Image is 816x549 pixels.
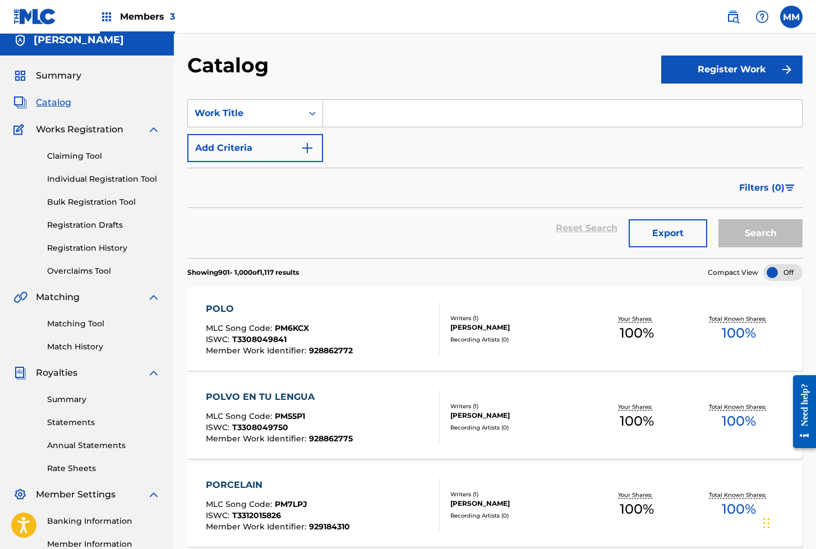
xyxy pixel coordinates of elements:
div: Writers ( 1 ) [450,314,586,322]
span: MLC Song Code : [206,499,275,509]
p: Your Shares: [618,315,655,323]
span: ISWC : [206,422,232,432]
img: help [755,10,769,24]
span: T3308049841 [232,334,287,344]
span: 100 % [620,323,654,343]
img: Top Rightsholders [100,10,113,24]
img: filter [785,184,795,191]
span: Member Work Identifier : [206,433,309,444]
a: POLVO EN TU LENGUAMLC Song Code:PM55P1ISWC:T3308049750Member Work Identifier:928862775Writers (1)... [187,375,803,459]
span: Works Registration [36,123,123,136]
div: POLO [206,302,353,316]
a: Summary [47,394,160,405]
img: Matching [13,290,27,304]
img: expand [147,366,160,380]
iframe: Chat Widget [760,495,816,549]
img: search [726,10,740,24]
p: Your Shares: [618,403,655,411]
p: Your Shares: [618,491,655,499]
p: Total Known Shares: [709,315,769,323]
span: 928862775 [309,433,353,444]
span: Filters ( 0 ) [739,181,785,195]
span: ISWC : [206,510,232,520]
div: [PERSON_NAME] [450,410,586,421]
img: expand [147,290,160,304]
span: 100 % [722,499,756,519]
a: Rate Sheets [47,463,160,474]
a: Bulk Registration Tool [47,196,160,208]
div: [PERSON_NAME] [450,322,586,333]
img: Royalties [13,366,27,380]
div: Work Title [195,107,296,120]
a: Individual Registration Tool [47,173,160,185]
a: Match History [47,341,160,353]
img: expand [147,123,160,136]
div: Recording Artists ( 0 ) [450,511,586,520]
img: f7272a7cc735f4ea7f67.svg [780,63,794,76]
img: 9d2ae6d4665cec9f34b9.svg [301,141,314,155]
p: Total Known Shares: [709,403,769,411]
span: 928862772 [309,345,353,356]
span: T3308049750 [232,422,288,432]
a: Matching Tool [47,318,160,330]
img: Works Registration [13,123,28,136]
span: PM6KCX [275,323,309,333]
img: MLC Logo [13,8,57,25]
div: Help [751,6,773,28]
a: Public Search [722,6,744,28]
a: Registration Drafts [47,219,160,231]
h2: Catalog [187,53,274,78]
a: POLOMLC Song Code:PM6KCXISWC:T3308049841Member Work Identifier:928862772Writers (1)[PERSON_NAME]R... [187,287,803,371]
span: PM7LPJ [275,499,307,509]
span: Member Settings [36,488,116,501]
a: Overclaims Tool [47,265,160,277]
span: MLC Song Code : [206,411,275,421]
span: Members [120,10,175,23]
form: Search Form [187,99,803,258]
a: Banking Information [47,515,160,527]
span: Compact View [708,267,758,278]
span: ISWC : [206,334,232,344]
span: Member Work Identifier : [206,345,309,356]
img: Accounts [13,34,27,47]
div: Recording Artists ( 0 ) [450,423,586,432]
span: T3312015826 [232,510,281,520]
img: expand [147,488,160,501]
iframe: Resource Center [785,367,816,457]
div: Writers ( 1 ) [450,490,586,499]
a: Annual Statements [47,440,160,451]
a: PORCELAINMLC Song Code:PM7LPJISWC:T3312015826Member Work Identifier:929184310Writers (1)[PERSON_N... [187,463,803,547]
p: Showing 901 - 1,000 of 1,117 results [187,267,299,278]
a: Statements [47,417,160,428]
button: Register Work [661,56,803,84]
span: Matching [36,290,80,304]
a: Registration History [47,242,160,254]
span: 100 % [620,411,654,431]
img: Member Settings [13,488,27,501]
span: Catalog [36,96,71,109]
button: Export [629,219,707,247]
div: PORCELAIN [206,478,350,492]
button: Filters (0) [732,174,803,202]
span: Royalties [36,366,77,380]
span: 929184310 [309,522,350,532]
img: Catalog [13,96,27,109]
div: Recording Artists ( 0 ) [450,335,586,344]
div: POLVO EN TU LENGUA [206,390,353,404]
div: Writers ( 1 ) [450,402,586,410]
span: 3 [170,11,175,22]
h5: Mauricio Morales [34,34,124,47]
span: 100 % [722,323,756,343]
span: Summary [36,69,81,82]
div: Drag [763,506,770,540]
div: [PERSON_NAME] [450,499,586,509]
a: CatalogCatalog [13,96,71,109]
p: Total Known Shares: [709,491,769,499]
a: SummarySummary [13,69,81,82]
span: 100 % [722,411,756,431]
span: 100 % [620,499,654,519]
img: Summary [13,69,27,82]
